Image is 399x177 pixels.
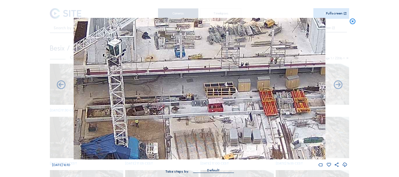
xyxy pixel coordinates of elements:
i: Forward [56,80,66,90]
div: Default [207,168,220,173]
div: Take steps by: [165,170,189,173]
img: Image [74,18,325,159]
span: [DATE] 16:10 [52,163,70,167]
div: Fullscreen [326,12,343,15]
i: Back [333,80,343,90]
div: Default [193,168,234,173]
